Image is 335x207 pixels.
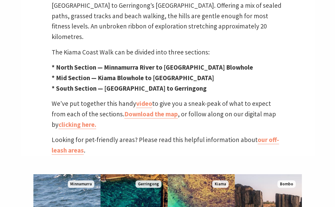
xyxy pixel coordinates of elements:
[52,98,284,130] p: We’ve put together this handy to give you a sneak-peak of what to expect from each of the section...
[212,180,229,188] span: Kiama
[52,74,214,82] strong: * Mid Section — Kiama Blowhole to [GEOGRAPHIC_DATA]
[136,99,152,108] a: video
[52,84,207,93] strong: * South Section — [GEOGRAPHIC_DATA] to Gerringong
[52,135,284,155] p: Looking for pet-friendly areas? Please read this helpful information about .
[52,47,284,58] p: The Kiama Coast Walk can be divided into three sections:
[124,110,178,119] a: Download the map
[277,180,296,188] span: Bombo
[135,180,161,188] span: Gerringong
[68,180,94,188] span: Minnamurra
[52,63,253,71] strong: * North Section — Minnamurra River to [GEOGRAPHIC_DATA] Blowhole
[52,136,279,155] a: our off-leash areas
[58,120,96,129] a: clicking here.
